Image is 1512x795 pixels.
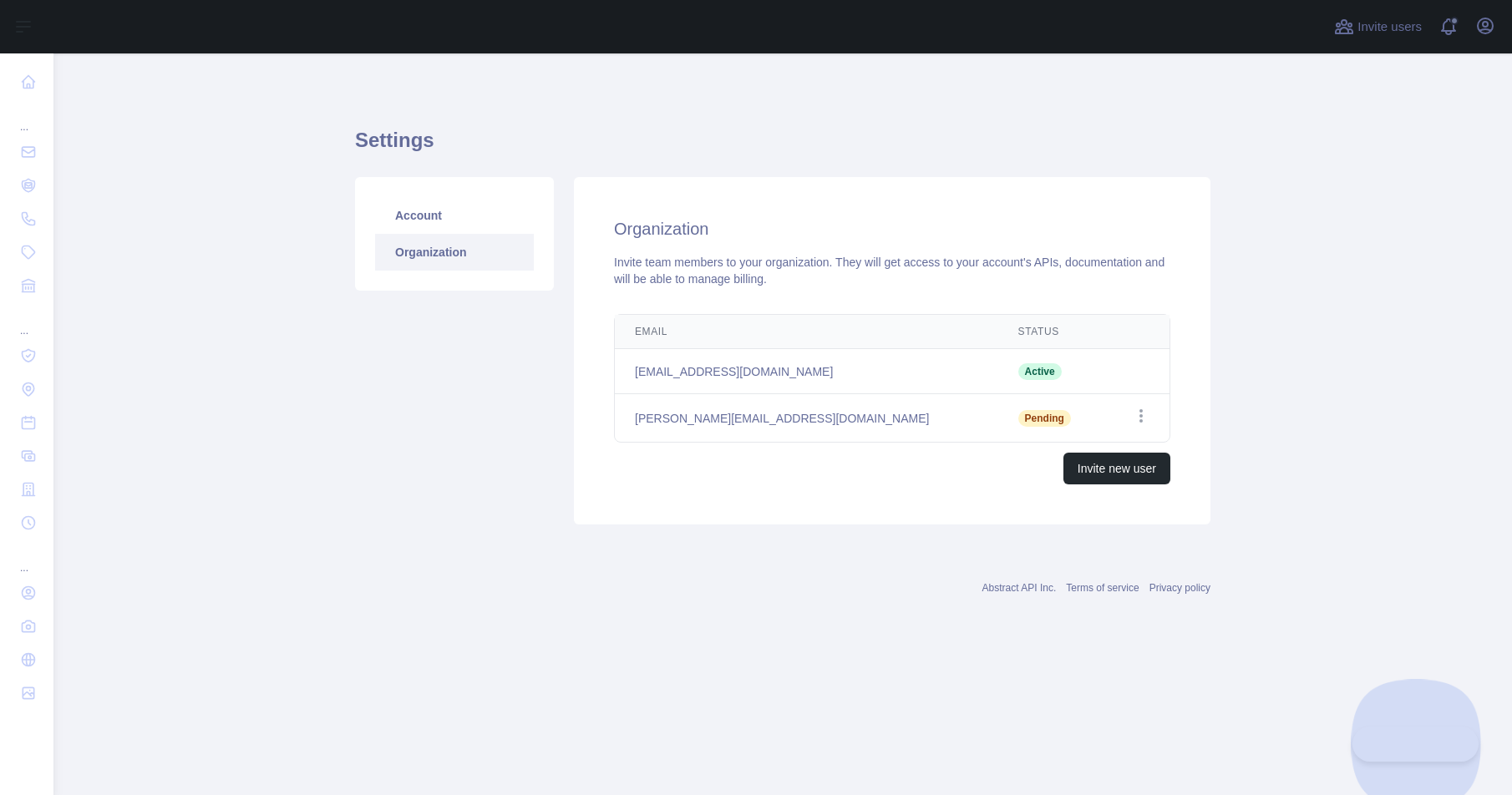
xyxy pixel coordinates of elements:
div: ... [13,100,40,134]
div: ... [13,541,40,575]
a: Privacy policy [1149,582,1210,594]
a: Organization [375,234,534,271]
span: Active [1018,363,1062,380]
div: Invite team members to your organization. They will get access to your account's APIs, documentat... [614,254,1170,287]
span: Invite users [1357,18,1422,37]
h2: Organization [614,217,1170,241]
a: Terms of service [1066,582,1139,594]
a: Account [375,197,534,234]
div: ... [13,304,40,337]
td: [PERSON_NAME][EMAIL_ADDRESS][DOMAIN_NAME] [615,394,998,443]
a: Abstract API Inc. [982,582,1057,594]
span: Pending [1018,410,1071,427]
td: [EMAIL_ADDRESS][DOMAIN_NAME] [615,349,998,394]
button: Invite users [1331,13,1425,40]
th: Email [615,315,998,349]
h1: Settings [355,127,1210,167]
th: Status [998,315,1105,349]
iframe: Toggle Customer Support [1352,727,1479,762]
button: Invite new user [1063,453,1170,484]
